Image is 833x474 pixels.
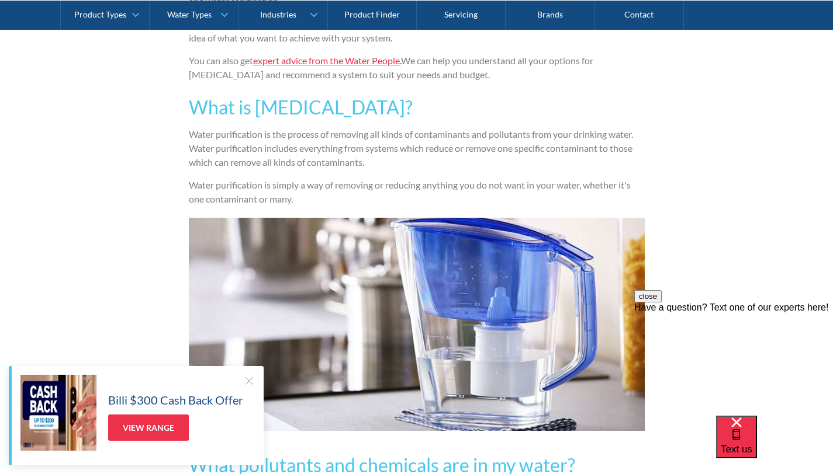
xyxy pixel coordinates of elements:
[189,93,645,121] h3: What is [MEDICAL_DATA]?
[189,218,645,431] img: purified water
[108,391,243,409] h5: Billi $300 Cash Back Offer
[74,9,126,19] div: Product Types
[108,414,189,441] a: View Range
[189,17,645,45] p: Which is the right system for you? Doing some research is a great place to start, and you should ...
[189,54,645,82] p: You can also get We can help you understand all your options for [MEDICAL_DATA] and recommend a s...
[260,9,296,19] div: Industries
[189,178,645,206] p: Water purification is simply a way of removing or reducing anything you do not want in your water...
[634,290,833,430] iframe: podium webchat widget prompt
[189,127,645,169] p: Water purification is the process of removing all kinds of contaminants and pollutants from your ...
[20,375,96,451] img: Billi $300 Cash Back Offer
[716,416,833,474] iframe: podium webchat widget bubble
[253,55,401,66] a: expert advice from the Water People.
[167,9,212,19] div: Water Types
